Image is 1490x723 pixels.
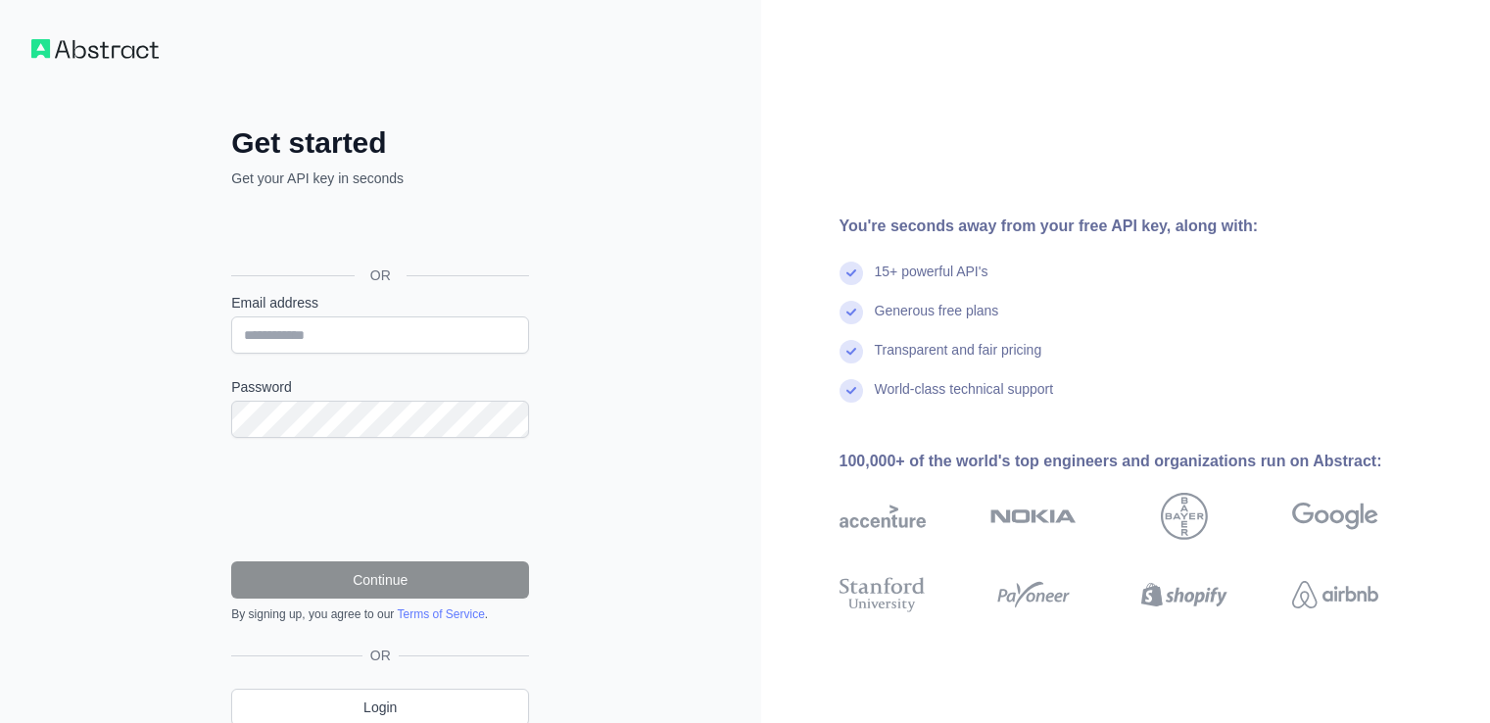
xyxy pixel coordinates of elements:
label: Email address [231,293,529,313]
p: Get your API key in seconds [231,169,529,188]
img: check mark [840,340,863,363]
iframe: Sign in with Google Button [221,210,535,253]
span: OR [355,265,407,285]
span: OR [362,646,399,665]
img: Workflow [31,39,159,59]
img: check mark [840,262,863,285]
img: bayer [1161,493,1208,540]
img: check mark [840,379,863,403]
div: World-class technical support [875,379,1054,418]
img: google [1292,493,1378,540]
img: airbnb [1292,573,1378,616]
div: Transparent and fair pricing [875,340,1042,379]
img: check mark [840,301,863,324]
iframe: reCAPTCHA [231,461,529,538]
a: Terms of Service [397,607,484,621]
button: Continue [231,561,529,599]
div: By signing up, you agree to our . [231,606,529,622]
div: 15+ powerful API's [875,262,988,301]
div: You're seconds away from your free API key, along with: [840,215,1441,238]
h2: Get started [231,125,529,161]
img: accenture [840,493,926,540]
img: nokia [990,493,1077,540]
img: shopify [1141,573,1227,616]
div: Generous free plans [875,301,999,340]
label: Password [231,377,529,397]
img: stanford university [840,573,926,616]
img: payoneer [990,573,1077,616]
div: 100,000+ of the world's top engineers and organizations run on Abstract: [840,450,1441,473]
